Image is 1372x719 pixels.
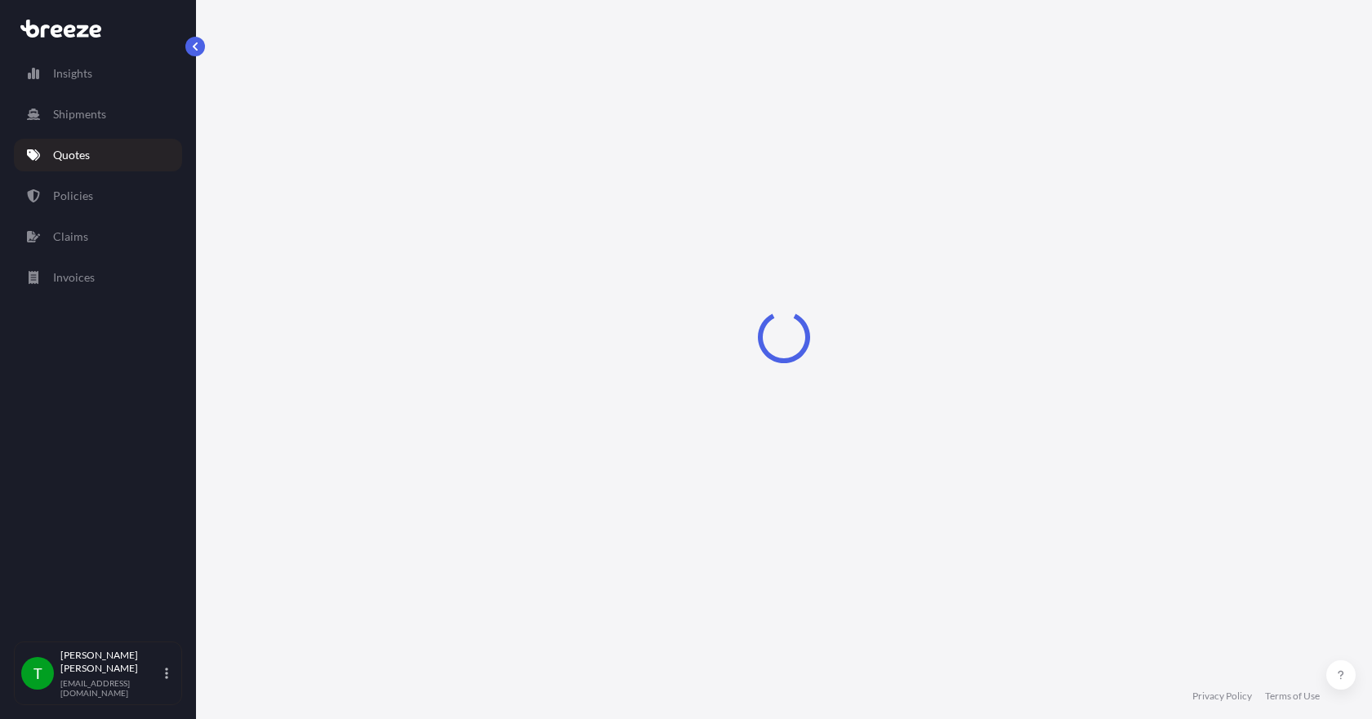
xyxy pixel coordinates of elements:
[53,65,92,82] p: Insights
[14,261,182,294] a: Invoices
[60,649,162,675] p: [PERSON_NAME] [PERSON_NAME]
[53,269,95,286] p: Invoices
[53,229,88,245] p: Claims
[1192,690,1252,703] a: Privacy Policy
[14,220,182,253] a: Claims
[1265,690,1320,703] a: Terms of Use
[14,98,182,131] a: Shipments
[53,147,90,163] p: Quotes
[60,678,162,698] p: [EMAIL_ADDRESS][DOMAIN_NAME]
[53,188,93,204] p: Policies
[14,139,182,171] a: Quotes
[14,57,182,90] a: Insights
[14,180,182,212] a: Policies
[33,665,42,681] span: T
[53,106,106,122] p: Shipments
